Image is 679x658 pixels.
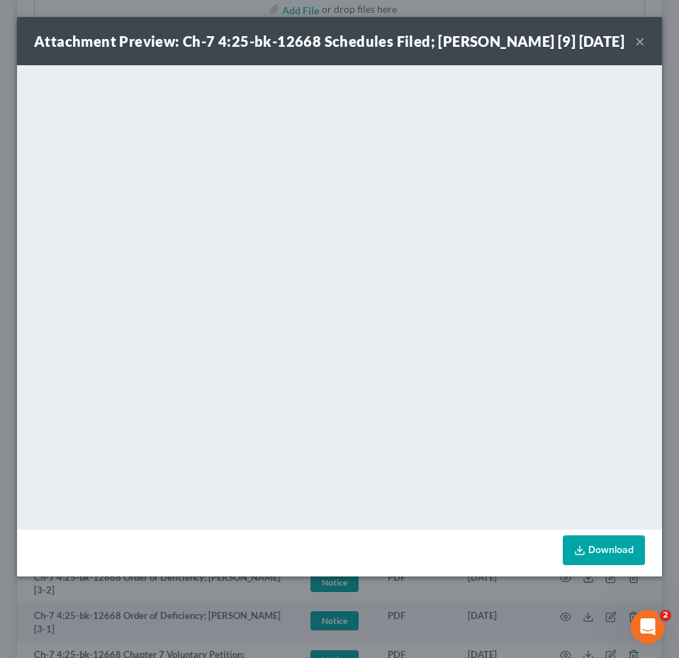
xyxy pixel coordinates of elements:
a: Download [563,535,645,565]
iframe: Intercom live chat [631,610,665,644]
strong: Attachment Preview: Ch-7 4:25-bk-12668 Schedules Filed; [PERSON_NAME] [9] [DATE] [34,33,624,50]
span: 2 [660,610,671,621]
button: × [635,33,645,50]
iframe: <object ng-attr-data='[URL][DOMAIN_NAME]' type='application/pdf' width='100%' height='650px'></ob... [17,65,662,526]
